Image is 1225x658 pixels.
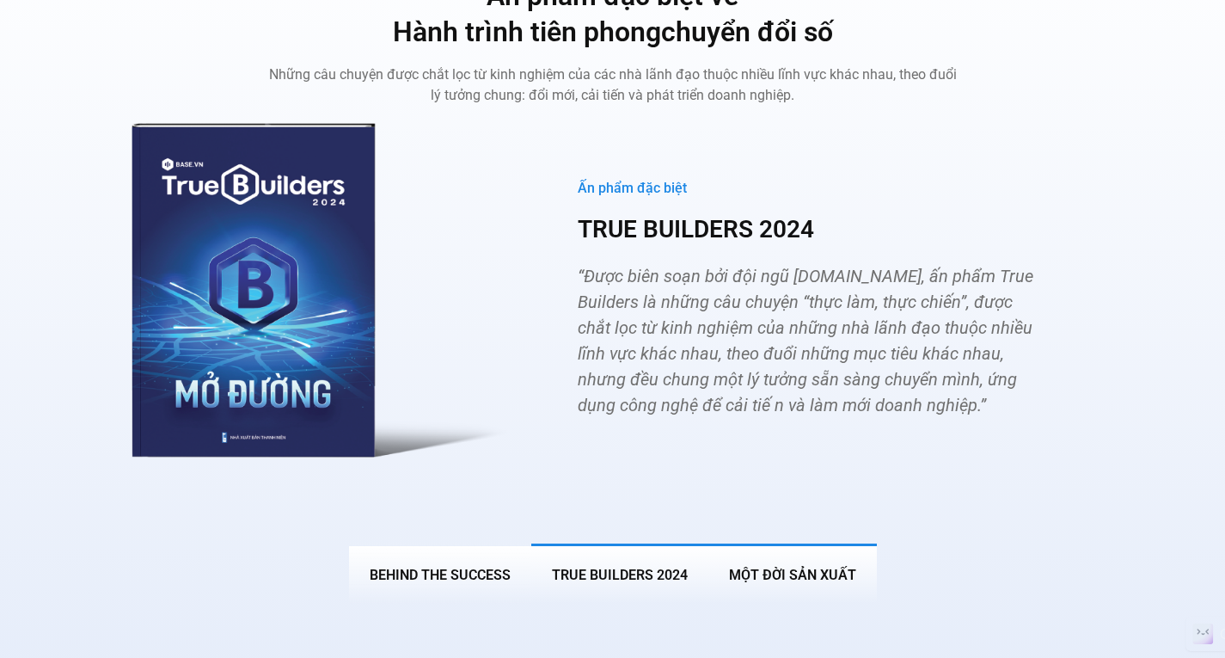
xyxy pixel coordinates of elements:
[552,567,688,583] span: True Builders 2024
[132,123,1094,604] div: Các tab. Mở mục bằng phím Enter hoặc Space, đóng bằng phím Esc và di chuyển bằng các phím mũi tên.
[578,214,1044,245] h3: TRUE BUILDERS 2024
[729,567,856,583] span: MỘT ĐỜI SẢN XUẤT
[370,567,511,583] span: BEHIND THE SUCCESS
[578,266,1033,415] span: “Được biên soạn bởi đội ngũ [DOMAIN_NAME], ấn phẩm True Builders là những câu chuyện “thực làm, t...
[661,15,833,48] span: chuyển đổi số
[578,180,1044,198] div: Ấn phẩm đặc biệt
[269,65,957,106] p: Những câu chuyện được chắt lọc từ kinh nghiệm của các nhà lãnh đạo thuộc nhiều lĩnh vực khác nhau...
